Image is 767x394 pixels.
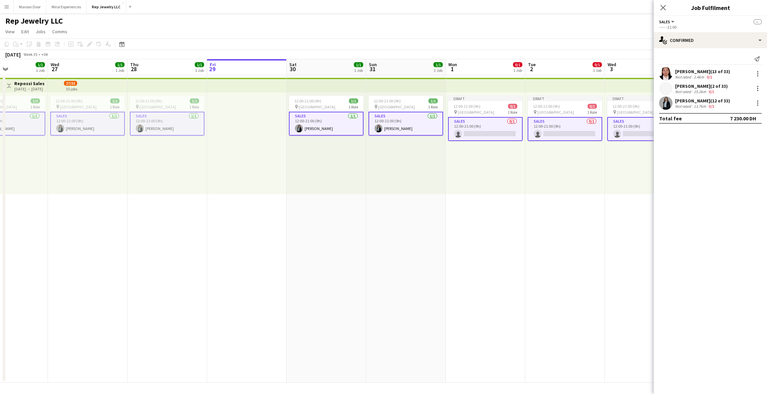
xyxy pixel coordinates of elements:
[659,115,682,122] div: Total fee
[659,25,762,30] div: --:-- -21:00
[659,19,675,24] button: Sales
[50,96,125,136] app-job-card: 12:00-21:00 (9h)1/1 [GEOGRAPHIC_DATA]1 RoleSales1/112:00-21:00 (9h)[PERSON_NAME]
[135,98,162,103] span: 12:00-21:00 (9h)
[607,117,682,141] app-card-role: Sales0/112:00-21:00 (9h)
[294,98,321,103] span: 12:00-21:00 (9h)
[369,62,377,67] span: Sun
[378,104,415,109] span: [GEOGRAPHIC_DATA]
[508,110,517,115] span: 1 Role
[289,96,364,136] app-job-card: 12:00-21:00 (9h)1/1 [GEOGRAPHIC_DATA]1 RoleSales1/112:00-21:00 (9h)[PERSON_NAME]
[56,98,83,103] span: 12:00-21:00 (9h)
[447,65,457,73] span: 1
[588,104,597,109] span: 0/1
[289,112,364,136] app-card-role: Sales1/112:00-21:00 (9h)[PERSON_NAME]
[458,110,494,115] span: [GEOGRAPHIC_DATA]
[675,74,692,79] div: Not rated
[428,98,438,103] span: 1/1
[448,96,523,101] div: Draft
[33,27,48,36] a: Jobs
[66,86,77,91] div: 33 jobs
[607,65,616,73] span: 3
[31,98,40,103] span: 1/1
[30,104,40,109] span: 1 Role
[692,89,707,94] div: 15.2km
[14,80,45,86] h3: Repossi Sales
[513,68,522,73] div: 1 Job
[593,62,602,67] span: 0/1
[289,62,297,67] span: Sat
[692,104,707,109] div: 13.7km
[50,65,59,73] span: 27
[116,68,124,73] div: 1 Job
[513,62,522,67] span: 0/1
[654,3,767,12] h3: Job Fulfilment
[508,104,517,109] span: 0/1
[5,29,15,35] span: View
[3,27,17,36] a: View
[448,62,457,67] span: Mon
[130,112,204,136] app-card-role: Sales1/112:00-21:00 (9h)[PERSON_NAME]
[754,19,762,24] span: --
[528,96,602,141] app-job-card: Draft12:00-21:00 (9h)0/1 [GEOGRAPHIC_DATA]1 RoleSales0/112:00-21:00 (9h)
[608,62,616,67] span: Wed
[675,98,730,104] div: [PERSON_NAME] (12 of 33)
[433,62,443,67] span: 1/1
[528,62,536,67] span: Tue
[22,52,39,57] span: Week 35
[189,104,199,109] span: 1 Role
[368,65,377,73] span: 31
[675,89,692,94] div: Not rated
[5,51,21,58] div: [DATE]
[60,104,97,109] span: [GEOGRAPHIC_DATA]
[130,96,204,136] app-job-card: 12:00-21:00 (9h)1/1 [GEOGRAPHIC_DATA]1 RoleSales1/112:00-21:00 (9h)[PERSON_NAME]
[349,104,358,109] span: 1 Role
[369,96,443,136] app-job-card: 12:00-21:00 (9h)1/1 [GEOGRAPHIC_DATA]1 RoleSales1/112:00-21:00 (9h)[PERSON_NAME]
[110,104,120,109] span: 1 Role
[51,62,59,67] span: Wed
[14,86,45,91] div: [DATE] → [DATE]
[36,68,45,73] div: 1 Job
[87,0,126,13] button: Rep Jewelry LLC
[195,68,204,73] div: 1 Job
[19,27,32,36] a: Edit
[709,89,714,94] app-skills-label: 0/1
[707,74,712,79] app-skills-label: 0/1
[374,98,401,103] span: 12:00-21:00 (9h)
[210,62,216,67] span: Fri
[369,112,443,136] app-card-role: Sales1/112:00-21:00 (9h)[PERSON_NAME]
[528,117,602,141] app-card-role: Sales0/112:00-21:00 (9h)
[195,62,204,67] span: 1/1
[659,19,670,24] span: Sales
[139,104,176,109] span: [GEOGRAPHIC_DATA]
[130,62,138,67] span: Thu
[607,96,682,141] app-job-card: Draft12:00-21:00 (9h)0/1 [GEOGRAPHIC_DATA]1 RoleSales0/112:00-21:00 (9h)
[528,96,602,101] div: Draft
[190,98,199,103] span: 1/1
[5,16,63,26] h1: Rep Jewelry LLC
[64,81,77,86] span: 27/33
[675,104,692,109] div: Not rated
[537,110,574,115] span: [GEOGRAPHIC_DATA]
[527,65,536,73] span: 2
[50,112,125,136] app-card-role: Sales1/112:00-21:00 (9h)[PERSON_NAME]
[50,27,70,36] a: Comms
[607,96,682,101] div: Draft
[730,115,756,122] div: 7 230.00 DH
[14,0,46,13] button: Maroon Door
[349,98,358,103] span: 1/1
[21,29,29,35] span: Edit
[36,62,45,67] span: 1/1
[434,68,442,73] div: 1 Job
[115,62,125,67] span: 1/1
[354,68,363,73] div: 1 Job
[36,29,46,35] span: Jobs
[709,104,714,109] app-skills-label: 0/1
[209,65,216,73] span: 29
[448,96,523,141] app-job-card: Draft12:00-21:00 (9h)0/1 [GEOGRAPHIC_DATA]1 RoleSales0/112:00-21:00 (9h)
